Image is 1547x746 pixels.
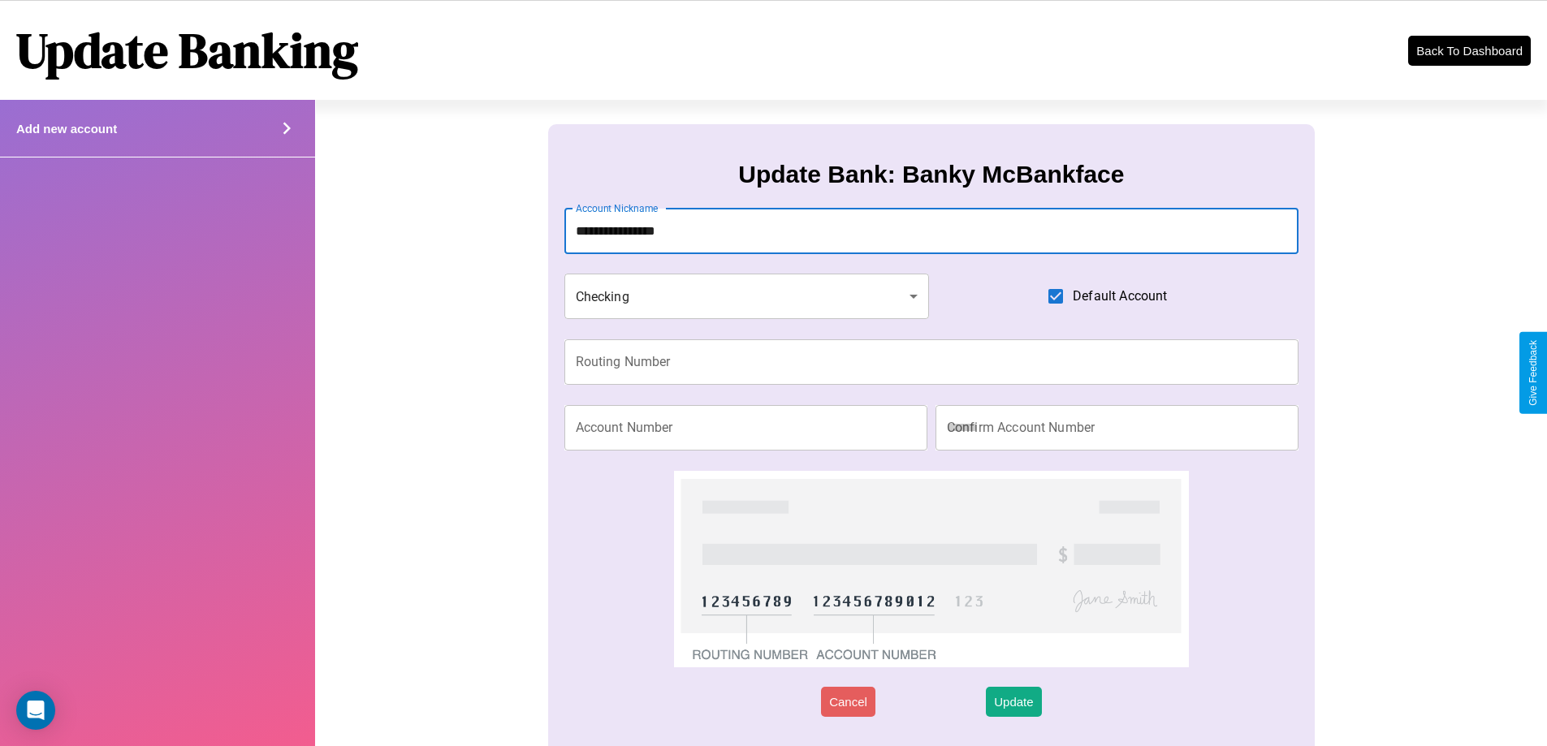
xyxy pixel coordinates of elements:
img: check [674,471,1188,667]
button: Update [986,687,1041,717]
h3: Update Bank: Banky McBankface [738,161,1124,188]
div: Give Feedback [1528,340,1539,406]
button: Back To Dashboard [1408,36,1531,66]
div: Open Intercom Messenger [16,691,55,730]
h1: Update Banking [16,17,358,84]
label: Account Nickname [576,201,659,215]
span: Default Account [1073,287,1167,306]
div: Checking [564,274,930,319]
button: Cancel [821,687,875,717]
h4: Add new account [16,122,117,136]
